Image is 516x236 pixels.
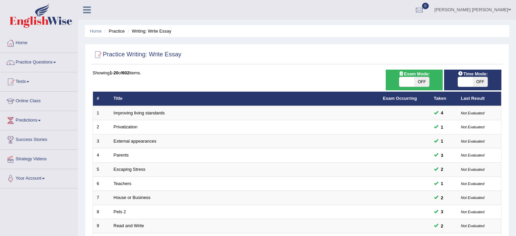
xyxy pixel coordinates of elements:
[414,77,429,87] span: OFF
[93,219,110,233] td: 9
[0,130,78,147] a: Success Stories
[457,92,501,106] th: Last Result
[438,208,446,215] span: You can still take this question
[114,110,165,115] a: Improving living standards
[114,209,126,214] a: Pets 2
[122,70,130,75] b: 602
[0,150,78,167] a: Strategy Videos
[461,111,484,115] small: Not Evaluated
[438,222,446,230] span: You can still take this question
[110,92,379,106] th: Title
[438,194,446,201] span: You can still take this question
[93,148,110,163] td: 4
[93,191,110,205] td: 7
[126,28,171,34] li: Writing: Write Essay
[396,70,433,77] span: Exam Mode:
[93,70,501,76] div: Showing of items.
[114,152,129,158] a: Parents
[93,163,110,177] td: 5
[114,195,151,200] a: House or Business
[114,124,138,129] a: Privatization
[93,120,110,134] td: 2
[473,77,488,87] span: OFF
[114,181,132,186] a: Teachers
[430,92,457,106] th: Taken
[422,3,429,9] span: 0
[461,125,484,129] small: Not Evaluated
[438,166,446,173] span: You can still take this question
[461,224,484,228] small: Not Evaluated
[93,50,181,60] h2: Practice Writing: Write Essay
[0,34,78,51] a: Home
[461,196,484,200] small: Not Evaluated
[114,167,146,172] a: Escaping Stress
[438,124,446,131] span: You can still take this question
[438,138,446,145] span: You can still take this question
[0,111,78,128] a: Predictions
[110,70,118,75] b: 1-20
[0,169,78,186] a: Your Account
[438,152,446,159] span: You can still take this question
[114,139,156,144] a: External appearances
[455,70,491,77] span: Time Mode:
[0,72,78,89] a: Tests
[93,205,110,219] td: 8
[93,177,110,191] td: 6
[461,210,484,214] small: Not Evaluated
[93,134,110,148] td: 3
[93,92,110,106] th: #
[0,92,78,109] a: Online Class
[386,70,443,90] div: Show exams occurring in exams
[438,180,446,187] span: You can still take this question
[383,96,417,101] a: Exam Occurring
[461,139,484,143] small: Not Evaluated
[103,28,125,34] li: Practice
[461,182,484,186] small: Not Evaluated
[438,109,446,116] span: You can still take this question
[114,223,144,228] a: Read and Write
[93,106,110,120] td: 1
[0,53,78,70] a: Practice Questions
[90,29,102,34] a: Home
[461,167,484,171] small: Not Evaluated
[461,153,484,157] small: Not Evaluated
